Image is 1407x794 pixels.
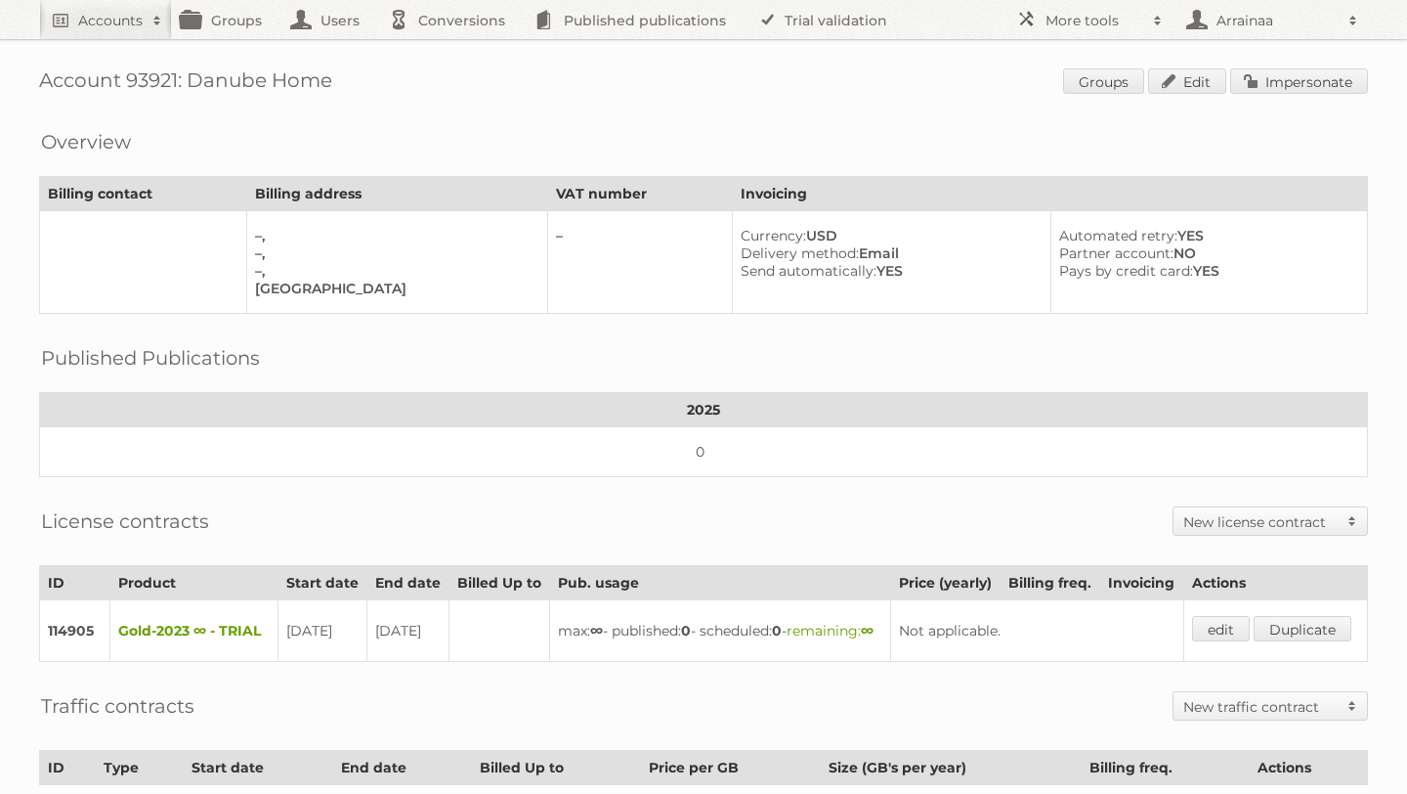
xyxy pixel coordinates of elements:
[550,566,891,600] th: Pub. usage
[732,177,1367,211] th: Invoicing
[255,227,532,244] div: –,
[1045,11,1143,30] h2: More tools
[277,600,366,662] td: [DATE]
[41,127,131,156] h2: Overview
[1059,227,1351,244] div: YES
[1183,566,1367,600] th: Actions
[821,751,1081,785] th: Size (GB's per year)
[1001,566,1100,600] th: Billing freq.
[890,566,1000,600] th: Price (yearly)
[40,566,110,600] th: ID
[681,622,691,640] strong: 0
[471,751,641,785] th: Billed Up to
[255,244,532,262] div: –,
[861,622,874,640] strong: ∞
[1338,692,1367,720] span: Toggle
[40,600,110,662] td: 114905
[255,262,532,280] div: –,
[548,211,732,314] td: –
[96,751,183,785] th: Type
[772,622,782,640] strong: 0
[1173,692,1367,720] a: New traffic contract
[78,11,143,30] h2: Accounts
[890,600,1183,662] td: Not applicable.
[787,622,874,640] span: remaining:
[1081,751,1249,785] th: Billing freq.
[548,177,732,211] th: VAT number
[1183,697,1338,717] h2: New traffic contract
[41,343,260,373] h2: Published Publications
[40,393,1368,427] th: 2025
[1063,68,1144,94] a: Groups
[41,507,209,536] h2: License contracts
[366,566,448,600] th: End date
[1254,616,1351,641] a: Duplicate
[366,600,448,662] td: [DATE]
[741,244,859,262] span: Delivery method:
[741,244,1036,262] div: Email
[247,177,548,211] th: Billing address
[741,227,806,244] span: Currency:
[448,566,549,600] th: Billed Up to
[40,427,1368,477] td: 0
[333,751,472,785] th: End date
[741,262,876,280] span: Send automatically:
[1249,751,1367,785] th: Actions
[1100,566,1183,600] th: Invoicing
[41,691,194,721] h2: Traffic contracts
[1059,244,1351,262] div: NO
[1059,227,1177,244] span: Automated retry:
[1148,68,1226,94] a: Edit
[1173,507,1367,535] a: New license contract
[550,600,891,662] td: max: - published: - scheduled: -
[1183,512,1338,532] h2: New license contract
[40,751,96,785] th: ID
[1192,616,1250,641] a: edit
[1059,244,1173,262] span: Partner account:
[1338,507,1367,535] span: Toggle
[1059,262,1351,280] div: YES
[1059,262,1193,280] span: Pays by credit card:
[1212,11,1339,30] h2: Arrainaa
[1230,68,1368,94] a: Impersonate
[741,262,1036,280] div: YES
[110,600,277,662] td: Gold-2023 ∞ - TRIAL
[590,622,603,640] strong: ∞
[110,566,277,600] th: Product
[277,566,366,600] th: Start date
[641,751,821,785] th: Price per GB
[741,227,1036,244] div: USD
[183,751,332,785] th: Start date
[40,177,247,211] th: Billing contact
[255,280,532,297] div: [GEOGRAPHIC_DATA]
[39,68,1368,98] h1: Account 93921: Danube Home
